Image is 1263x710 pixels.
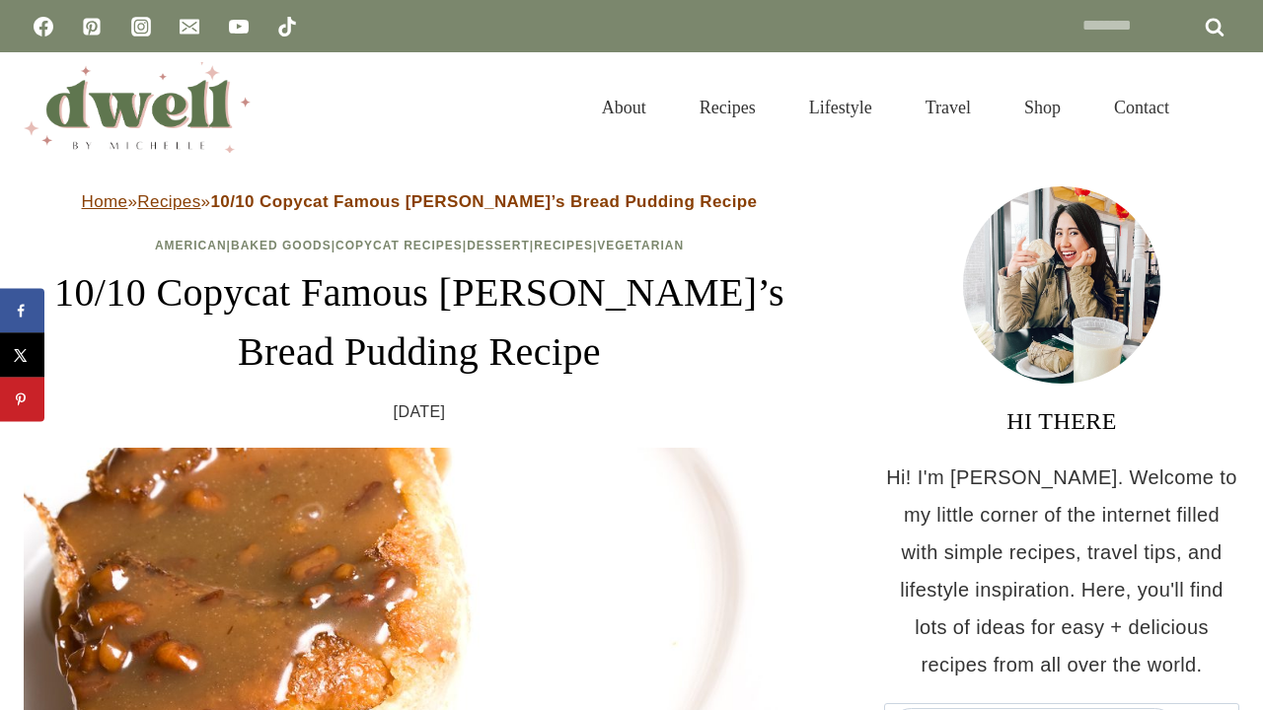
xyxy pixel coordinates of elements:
[267,7,307,46] a: TikTok
[597,239,684,252] a: Vegetarian
[575,73,1196,142] nav: Primary Navigation
[155,239,227,252] a: American
[335,239,463,252] a: Copycat Recipes
[210,192,757,211] strong: 10/10 Copycat Famous [PERSON_NAME]’s Bread Pudding Recipe
[24,62,251,153] img: DWELL by michelle
[219,7,259,46] a: YouTube
[575,73,673,142] a: About
[137,192,200,211] a: Recipes
[72,7,111,46] a: Pinterest
[231,239,332,252] a: Baked Goods
[24,263,815,382] h1: 10/10 Copycat Famous [PERSON_NAME]’s Bread Pudding Recipe
[884,403,1239,439] h3: HI THERE
[394,397,446,427] time: [DATE]
[534,239,593,252] a: Recipes
[673,73,782,142] a: Recipes
[467,239,530,252] a: Dessert
[82,192,758,211] span: » »
[121,7,161,46] a: Instagram
[82,192,128,211] a: Home
[24,7,63,46] a: Facebook
[1206,91,1239,124] button: View Search Form
[155,239,684,252] span: | | | | |
[884,459,1239,683] p: Hi! I'm [PERSON_NAME]. Welcome to my little corner of the internet filled with simple recipes, tr...
[998,73,1087,142] a: Shop
[1087,73,1196,142] a: Contact
[170,7,209,46] a: Email
[782,73,899,142] a: Lifestyle
[899,73,998,142] a: Travel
